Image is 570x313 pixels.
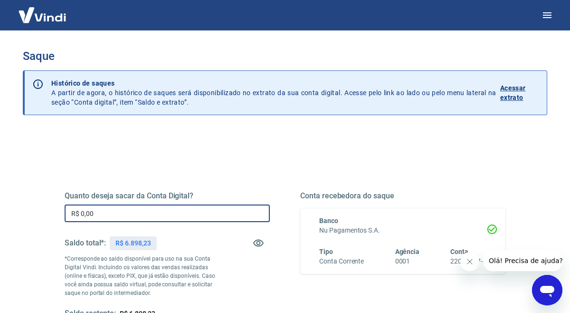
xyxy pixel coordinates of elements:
h5: Conta recebedora do saque [300,191,505,201]
img: Vindi [11,0,73,29]
h5: Quanto deseja sacar da Conta Digital? [65,191,270,201]
h6: 0001 [395,256,420,266]
span: Tipo [319,248,333,255]
h6: Conta Corrente [319,256,364,266]
iframe: Botão para abrir a janela de mensagens [532,275,562,305]
span: Agência [395,248,420,255]
h5: Saldo total*: [65,238,106,248]
p: A partir de agora, o histórico de saques será disponibilizado no extrato da sua conta digital. Ac... [51,78,496,107]
p: Histórico de saques [51,78,496,88]
p: *Corresponde ao saldo disponível para uso na sua Conta Digital Vindi. Incluindo os valores das ve... [65,254,218,297]
p: R$ 6.898,23 [115,238,151,248]
iframe: Mensagem da empresa [483,250,562,271]
span: Olá! Precisa de ajuda? [6,7,80,14]
span: Banco [319,217,338,225]
h3: Saque [23,49,547,63]
p: Acessar extrato [500,83,539,102]
iframe: Fechar mensagem [460,252,479,271]
a: Acessar extrato [500,78,539,107]
h6: 22023877-6 [450,256,486,266]
span: Conta [450,248,468,255]
h6: Nu Pagamentos S.A. [319,225,486,235]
